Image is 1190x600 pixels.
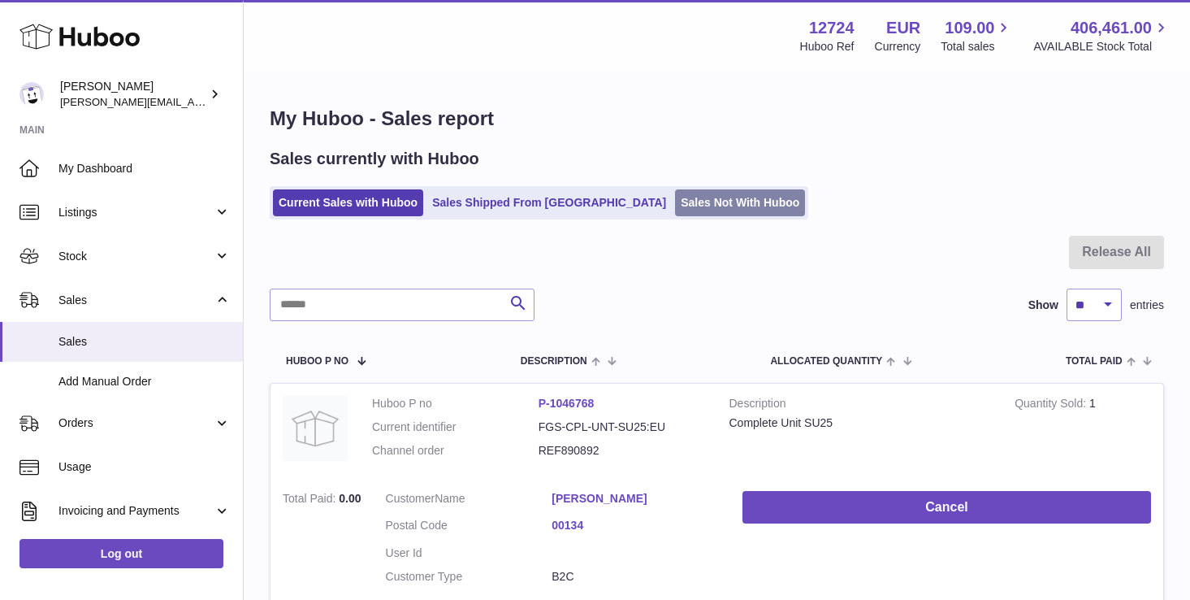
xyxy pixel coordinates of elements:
[386,569,552,585] dt: Customer Type
[941,39,1013,54] span: Total sales
[58,293,214,308] span: Sales
[770,356,882,367] span: ALLOCATED Quantity
[945,17,994,39] span: 109.00
[58,374,231,389] span: Add Manual Order
[283,492,339,509] strong: Total Paid
[729,415,991,431] div: Complete Unit SU25
[1028,298,1058,313] label: Show
[58,459,231,475] span: Usage
[372,396,539,411] dt: Huboo P no
[286,356,348,367] span: Huboo P no
[800,39,855,54] div: Huboo Ref
[1130,298,1164,313] span: entries
[58,415,214,431] span: Orders
[729,396,991,415] strong: Description
[386,491,552,511] dt: Name
[1002,384,1163,479] td: 1
[386,546,552,561] dt: User Id
[60,79,206,110] div: [PERSON_NAME]
[273,189,423,216] a: Current Sales with Huboo
[941,17,1013,54] a: 109.00 Total sales
[552,569,718,585] dd: B2C
[386,518,552,537] dt: Postal Code
[372,420,539,435] dt: Current identifier
[539,397,595,410] a: P-1046768
[1033,17,1171,54] a: 406,461.00 AVAILABLE Stock Total
[339,492,361,505] span: 0.00
[552,491,718,507] a: [PERSON_NAME]
[875,39,921,54] div: Currency
[1033,39,1171,54] span: AVAILABLE Stock Total
[270,106,1164,132] h1: My Huboo - Sales report
[19,539,223,568] a: Log out
[1015,397,1089,414] strong: Quantity Sold
[539,420,705,435] dd: FGS-CPL-UNT-SU25:EU
[1071,17,1152,39] span: 406,461.00
[58,205,214,220] span: Listings
[58,503,214,519] span: Invoicing and Payments
[675,189,805,216] a: Sales Not With Huboo
[372,443,539,459] dt: Channel order
[19,82,44,107] img: sebastian@ffern.co
[58,249,214,264] span: Stock
[270,148,479,170] h2: Sales currently with Huboo
[58,161,231,176] span: My Dashboard
[386,492,435,505] span: Customer
[742,491,1151,524] button: Cancel
[552,518,718,533] a: 00134
[426,189,672,216] a: Sales Shipped From [GEOGRAPHIC_DATA]
[58,334,231,350] span: Sales
[539,443,705,459] dd: REF890892
[1066,356,1123,367] span: Total paid
[521,356,587,367] span: Description
[60,95,326,108] span: [PERSON_NAME][EMAIL_ADDRESS][DOMAIN_NAME]
[886,17,920,39] strong: EUR
[809,17,855,39] strong: 12724
[283,396,348,461] img: no-photo.jpg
